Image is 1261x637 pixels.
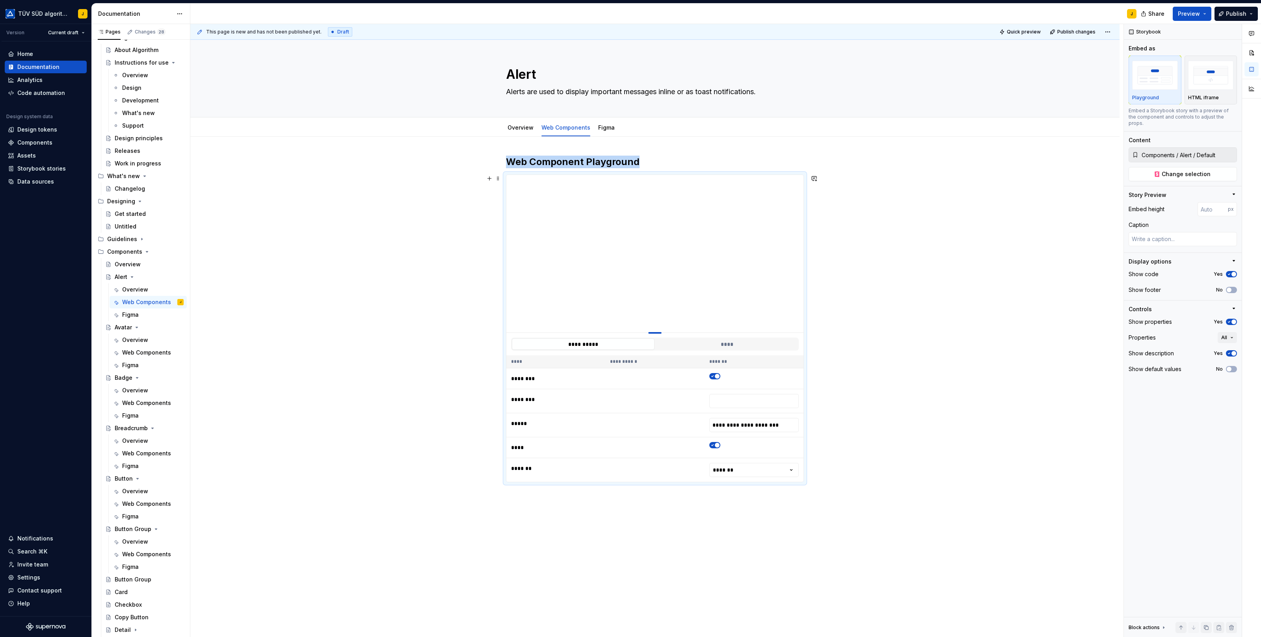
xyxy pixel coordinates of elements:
[115,260,141,268] div: Overview
[17,50,33,58] div: Home
[115,160,161,167] div: Work in progress
[2,5,90,22] button: TÜV SÜD algorithmJ
[102,258,187,271] a: Overview
[538,119,593,136] div: Web Components
[102,586,187,598] a: Card
[110,498,187,510] a: Web Components
[17,561,48,568] div: Invite team
[110,82,187,94] a: Design
[1129,56,1181,104] button: placeholderPlayground
[1228,206,1234,212] p: px
[17,535,53,542] div: Notifications
[1129,191,1166,199] div: Story Preview
[1129,305,1237,313] button: Controls
[115,210,146,218] div: Get started
[98,10,173,18] div: Documentation
[95,195,187,208] div: Designing
[504,119,537,136] div: Overview
[5,123,87,136] a: Design tokens
[1047,26,1099,37] button: Publish changes
[157,29,166,35] span: 28
[1131,11,1133,17] div: J
[122,462,139,470] div: Figma
[17,89,65,97] div: Code automation
[102,422,187,435] a: Breadcrumb
[110,119,187,132] a: Support
[115,576,151,583] div: Button Group
[17,126,57,134] div: Design tokens
[5,74,87,86] a: Analytics
[110,548,187,561] a: Web Components
[110,308,187,321] a: Figma
[102,271,187,283] a: Alert
[6,9,15,19] img: b580ff83-5aa9-44e3-bf1e-f2d94e587a2d.png
[102,157,187,170] a: Work in progress
[1216,287,1223,293] label: No
[102,598,187,611] a: Checkbox
[541,124,590,131] a: Web Components
[1132,61,1178,89] img: placeholder
[107,172,140,180] div: What's new
[122,449,171,457] div: Web Components
[206,29,322,35] span: This page is new and has not been published yet.
[95,245,187,258] div: Components
[115,601,142,609] div: Checkbox
[122,399,171,407] div: Web Components
[107,235,137,243] div: Guidelines
[102,611,187,624] a: Copy Button
[1137,7,1170,21] button: Share
[17,178,54,186] div: Data sources
[1215,7,1258,21] button: Publish
[1216,366,1223,372] label: No
[6,113,53,120] div: Design system data
[110,561,187,573] a: Figma
[1129,258,1237,266] button: Display options
[122,386,148,394] div: Overview
[506,156,804,168] h2: Web Component Playground
[1129,349,1174,357] div: Show description
[95,233,187,245] div: Guidelines
[1129,624,1160,631] div: Block actions
[1129,45,1155,52] div: Embed as
[102,132,187,145] a: Design principles
[102,44,187,56] a: About Algorithm
[110,409,187,422] a: Figma
[135,29,166,35] div: Changes
[110,69,187,82] a: Overview
[115,525,151,533] div: Button Group
[1214,271,1223,277] label: Yes
[122,500,171,508] div: Web Components
[122,311,139,319] div: Figma
[1129,305,1152,313] div: Controls
[1129,258,1172,266] div: Display options
[17,574,40,581] div: Settings
[18,10,69,18] div: TÜV SÜD algorithm
[102,220,187,233] a: Untitled
[1129,318,1172,326] div: Show properties
[102,573,187,586] a: Button Group
[1198,202,1228,216] input: Auto
[102,56,187,69] a: Instructions for use
[107,197,135,205] div: Designing
[1148,10,1164,18] span: Share
[98,29,121,35] div: Pages
[5,149,87,162] a: Assets
[122,298,171,306] div: Web Components
[1178,10,1200,18] span: Preview
[110,296,187,308] a: Web ComponentsJ
[1129,622,1167,633] div: Block actions
[110,94,187,107] a: Development
[102,208,187,220] a: Get started
[110,359,187,371] a: Figma
[26,623,65,631] a: Supernova Logo
[122,122,144,130] div: Support
[1188,61,1234,89] img: placeholder
[17,587,62,594] div: Contact support
[997,26,1044,37] button: Quick preview
[115,185,145,193] div: Changelog
[1214,319,1223,325] label: Yes
[598,124,615,131] a: Figma
[1129,205,1164,213] div: Embed height
[110,435,187,447] a: Overview
[5,532,87,545] button: Notifications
